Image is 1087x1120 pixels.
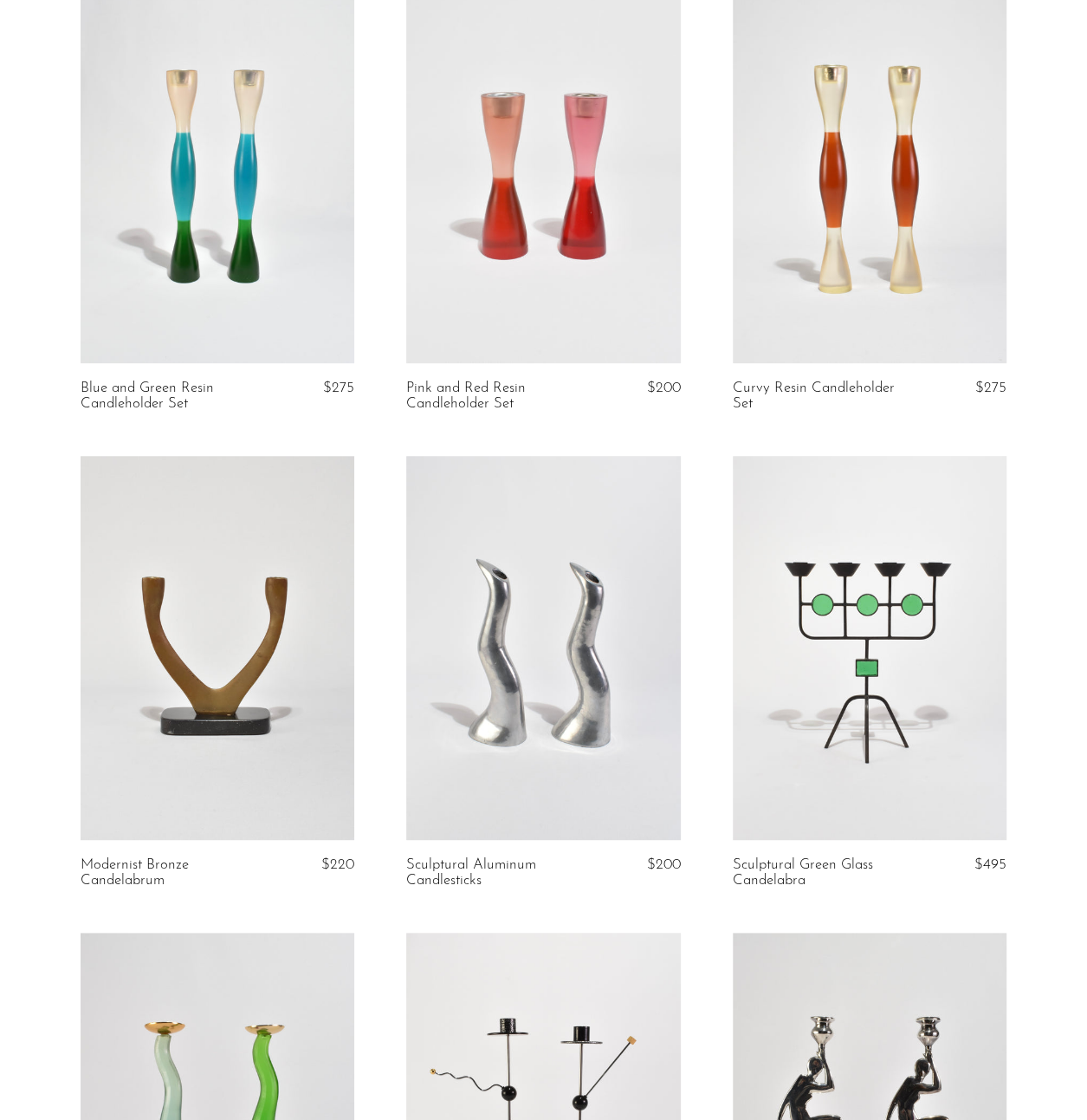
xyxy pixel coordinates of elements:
a: Sculptural Aluminum Candlesticks [406,857,588,889]
a: Curvy Resin Candleholder Set [733,381,915,413]
span: $200 [647,857,681,872]
a: Pink and Red Resin Candleholder Set [406,381,588,413]
a: Blue and Green Resin Candleholder Set [81,381,262,413]
span: $275 [975,381,1006,395]
span: $495 [974,857,1006,872]
span: $220 [321,857,354,872]
a: Modernist Bronze Candelabrum [81,857,262,889]
span: $275 [323,381,354,395]
a: Sculptural Green Glass Candelabra [733,857,915,889]
span: $200 [647,381,681,395]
